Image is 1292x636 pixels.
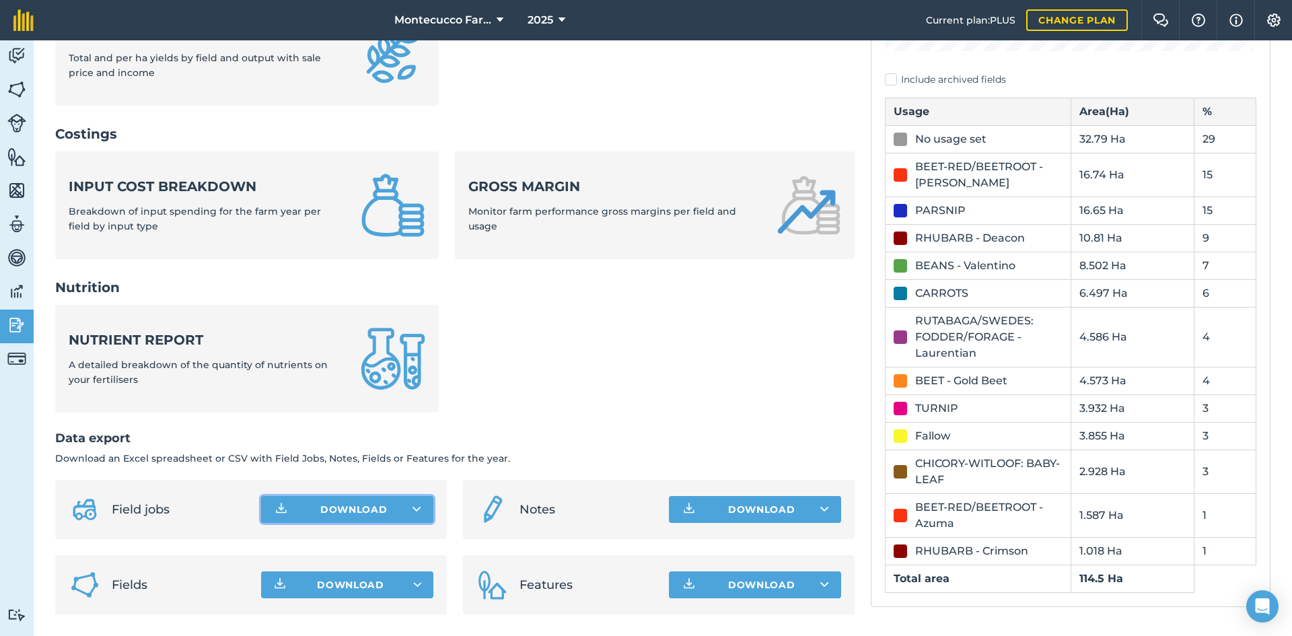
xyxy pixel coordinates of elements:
td: 3 [1194,394,1256,422]
img: Yield report [361,20,425,84]
span: A detailed breakdown of the quantity of nutrients on your fertilisers [69,359,328,386]
span: 2025 [528,12,553,28]
img: A cog icon [1266,13,1282,27]
button: Download [669,496,841,523]
td: 8.502 Ha [1071,252,1194,279]
div: RHUBARB - Deacon [915,230,1025,246]
td: 7 [1194,252,1256,279]
img: Download icon [681,501,697,518]
strong: Total area [894,572,949,585]
span: Current plan : PLUS [926,13,1015,28]
td: 3.855 Ha [1071,422,1194,450]
td: 4.573 Ha [1071,367,1194,394]
img: Input cost breakdown [361,173,425,238]
p: Download an Excel spreadsheet or CSV with Field Jobs, Notes, Fields or Features for the year. [55,451,855,466]
span: Notes [519,500,658,519]
div: RHUBARB - Crimson [915,543,1028,559]
td: 1.018 Ha [1071,537,1194,565]
span: Monitor farm performance gross margins per field and usage [468,205,736,232]
td: 3 [1194,450,1256,493]
td: 6.497 Ha [1071,279,1194,307]
td: 16.74 Ha [1071,153,1194,197]
img: svg+xml;base64,PD94bWwgdmVyc2lvbj0iMS4wIiBlbmNvZGluZz0idXRmLTgiPz4KPCEtLSBHZW5lcmF0b3I6IEFkb2JlIE... [7,248,26,268]
img: Features icon [476,569,509,601]
td: 15 [1194,153,1256,197]
td: 1 [1194,537,1256,565]
div: CARROTS [915,285,968,302]
a: Nutrient reportA detailed breakdown of the quantity of nutrients on your fertilisers [55,305,439,413]
strong: Nutrient report [69,330,345,349]
img: svg+xml;base64,PHN2ZyB4bWxucz0iaHR0cDovL3d3dy53My5vcmcvMjAwMC9zdmciIHdpZHRoPSIxNyIgaGVpZ2h0PSIxNy... [1229,12,1243,28]
img: Two speech bubbles overlapping with the left bubble in the forefront [1153,13,1169,27]
span: Breakdown of input spending for the farm year per field by input type [69,205,321,232]
img: svg+xml;base64,PD94bWwgdmVyc2lvbj0iMS4wIiBlbmNvZGluZz0idXRmLTgiPz4KPCEtLSBHZW5lcmF0b3I6IEFkb2JlIE... [7,114,26,133]
img: svg+xml;base64,PD94bWwgdmVyc2lvbj0iMS4wIiBlbmNvZGluZz0idXRmLTgiPz4KPCEtLSBHZW5lcmF0b3I6IEFkb2JlIE... [7,46,26,66]
h2: Data export [55,429,855,448]
img: Download icon [681,577,697,593]
span: Total and per ha yields by field and output with sale price and income [69,52,321,79]
td: 1.587 Ha [1071,493,1194,537]
td: 6 [1194,279,1256,307]
span: Montecucco Farms ORGANIC [394,12,491,28]
span: Field jobs [112,500,250,519]
td: 16.65 Ha [1071,197,1194,224]
div: Fallow [915,428,950,444]
img: svg+xml;base64,PHN2ZyB4bWxucz0iaHR0cDovL3d3dy53My5vcmcvMjAwMC9zdmciIHdpZHRoPSI1NiIgaGVpZ2h0PSI2MC... [7,79,26,100]
td: 4.586 Ha [1071,307,1194,367]
div: Open Intercom Messenger [1246,590,1279,623]
div: PARSNIP [915,203,966,219]
img: Download icon [273,501,289,518]
button: Download [669,571,841,598]
th: Usage [886,98,1071,125]
img: svg+xml;base64,PD94bWwgdmVyc2lvbj0iMS4wIiBlbmNvZGluZz0idXRmLTgiPz4KPCEtLSBHZW5lcmF0b3I6IEFkb2JlIE... [7,214,26,234]
td: 3 [1194,422,1256,450]
td: 4 [1194,367,1256,394]
th: Area ( Ha ) [1071,98,1194,125]
strong: Input cost breakdown [69,177,345,196]
td: 10.81 Ha [1071,224,1194,252]
img: svg+xml;base64,PD94bWwgdmVyc2lvbj0iMS4wIiBlbmNvZGluZz0idXRmLTgiPz4KPCEtLSBHZW5lcmF0b3I6IEFkb2JlIE... [7,608,26,621]
div: BEET - Gold Beet [915,373,1007,389]
img: svg+xml;base64,PD94bWwgdmVyc2lvbj0iMS4wIiBlbmNvZGluZz0idXRmLTgiPz4KPCEtLSBHZW5lcmF0b3I6IEFkb2JlIE... [7,349,26,368]
img: fieldmargin Logo [13,9,34,31]
div: BEET-RED/BEETROOT - [PERSON_NAME] [915,159,1063,191]
div: BEANS - Valentino [915,258,1015,274]
label: Include archived fields [885,73,1256,87]
td: 2.928 Ha [1071,450,1194,493]
img: svg+xml;base64,PD94bWwgdmVyc2lvbj0iMS4wIiBlbmNvZGluZz0idXRmLTgiPz4KPCEtLSBHZW5lcmF0b3I6IEFkb2JlIE... [69,493,101,526]
img: Nutrient report [361,326,425,391]
a: Change plan [1026,9,1128,31]
td: 4 [1194,307,1256,367]
div: RUTABAGA/SWEDES: FODDER/FORAGE - Laurentian [915,313,1063,361]
span: Fields [112,575,250,594]
td: 9 [1194,224,1256,252]
td: 15 [1194,197,1256,224]
div: CHICORY-WITLOOF: BABY-LEAF [915,456,1063,488]
a: Gross marginMonitor farm performance gross margins per field and usage [455,151,855,259]
h2: Costings [55,125,855,143]
img: svg+xml;base64,PHN2ZyB4bWxucz0iaHR0cDovL3d3dy53My5vcmcvMjAwMC9zdmciIHdpZHRoPSI1NiIgaGVpZ2h0PSI2MC... [7,147,26,167]
img: A question mark icon [1190,13,1207,27]
div: No usage set [915,131,986,147]
th: % [1194,98,1256,125]
h2: Nutrition [55,278,855,297]
td: 32.79 Ha [1071,125,1194,153]
td: 1 [1194,493,1256,537]
a: Input cost breakdownBreakdown of input spending for the farm year per field by input type [55,151,439,259]
img: Gross margin [777,173,841,238]
strong: Gross margin [468,177,760,196]
strong: 114.5 Ha [1079,572,1123,585]
span: Features [519,575,658,594]
span: Download [317,578,384,592]
img: svg+xml;base64,PHN2ZyB4bWxucz0iaHR0cDovL3d3dy53My5vcmcvMjAwMC9zdmciIHdpZHRoPSI1NiIgaGVpZ2h0PSI2MC... [7,180,26,201]
button: Download [261,496,433,523]
td: 29 [1194,125,1256,153]
img: svg+xml;base64,PD94bWwgdmVyc2lvbj0iMS4wIiBlbmNvZGluZz0idXRmLTgiPz4KPCEtLSBHZW5lcmF0b3I6IEFkb2JlIE... [476,493,509,526]
div: TURNIP [915,400,958,417]
button: Download [261,571,433,598]
img: Fields icon [69,569,101,601]
img: svg+xml;base64,PD94bWwgdmVyc2lvbj0iMS4wIiBlbmNvZGluZz0idXRmLTgiPz4KPCEtLSBHZW5lcmF0b3I6IEFkb2JlIE... [7,281,26,302]
img: svg+xml;base64,PD94bWwgdmVyc2lvbj0iMS4wIiBlbmNvZGluZz0idXRmLTgiPz4KPCEtLSBHZW5lcmF0b3I6IEFkb2JlIE... [7,315,26,335]
td: 3.932 Ha [1071,394,1194,422]
div: BEET-RED/BEETROOT - Azuma [915,499,1063,532]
